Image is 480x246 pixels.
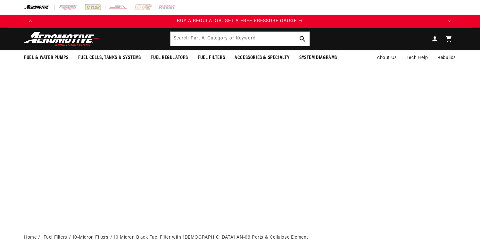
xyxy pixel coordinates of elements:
img: Aeromotive [22,31,102,47]
a: About Us [372,50,402,66]
a: Fuel Filters [44,234,67,241]
button: Translation missing: en.sections.announcements.next_announcement [443,15,456,28]
span: Fuel Filters [198,55,225,61]
div: Announcement [37,18,443,25]
li: 10 Micron Black Fuel Filter with [DEMOGRAPHIC_DATA] AN-06 Ports & Cellulose Element [114,234,308,241]
a: Home [24,234,37,241]
summary: Tech Help [402,50,433,66]
summary: Fuel Regulators [146,50,193,65]
nav: breadcrumbs [24,234,456,241]
summary: Fuel Filters [193,50,230,65]
span: Rebuilds [437,55,456,62]
span: Fuel Cells, Tanks & Systems [78,55,141,61]
div: 1 of 4 [37,18,443,25]
span: BUY A REGULATOR, GET A FREE PRESSURE GAUGE [177,19,297,23]
span: Fuel Regulators [151,55,188,61]
a: BUY A REGULATOR, GET A FREE PRESSURE GAUGE [37,18,443,25]
span: About Us [377,55,397,60]
span: Accessories & Specialty [235,55,290,61]
li: 10-Micron Filters [72,234,114,241]
summary: System Diagrams [294,50,342,65]
span: System Diagrams [299,55,337,61]
summary: Fuel & Water Pumps [19,50,73,65]
summary: Fuel Cells, Tanks & Systems [73,50,146,65]
summary: Rebuilds [433,50,461,66]
button: Translation missing: en.sections.announcements.previous_announcement [24,15,37,28]
span: Fuel & Water Pumps [24,55,69,61]
span: Tech Help [407,55,428,62]
button: Search Part #, Category or Keyword [295,32,310,46]
summary: Accessories & Specialty [230,50,294,65]
slideshow-component: Translation missing: en.sections.announcements.announcement_bar [8,15,472,28]
input: Search Part #, Category or Keyword [170,32,310,46]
